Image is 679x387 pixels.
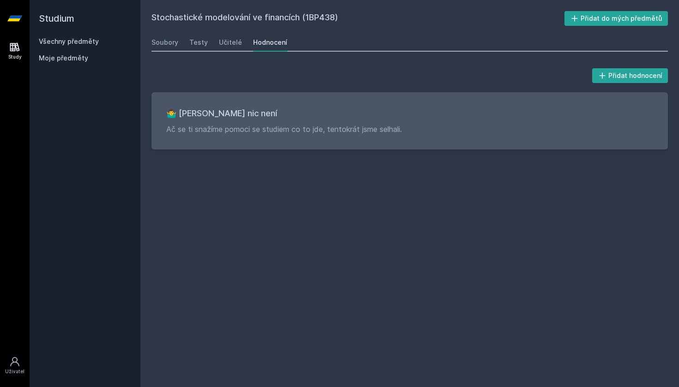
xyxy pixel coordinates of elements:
a: Uživatel [2,351,28,380]
a: Soubory [152,33,178,52]
a: Hodnocení [253,33,287,52]
div: Study [8,54,22,60]
div: Soubory [152,38,178,47]
a: Testy [189,33,208,52]
div: Testy [189,38,208,47]
a: Všechny předměty [39,37,99,45]
h2: Stochastické modelování ve financích (1BP438) [152,11,564,26]
span: Moje předměty [39,54,88,63]
a: Study [2,37,28,65]
div: Učitelé [219,38,242,47]
a: Učitelé [219,33,242,52]
button: Přidat do mých předmětů [564,11,668,26]
div: Uživatel [5,368,24,375]
div: Hodnocení [253,38,287,47]
p: Ač se ti snažíme pomoci se studiem co to jde, tentokrát jsme selhali. [166,124,653,135]
h3: 🤷‍♂️ [PERSON_NAME] nic není [166,107,653,120]
button: Přidat hodnocení [592,68,668,83]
